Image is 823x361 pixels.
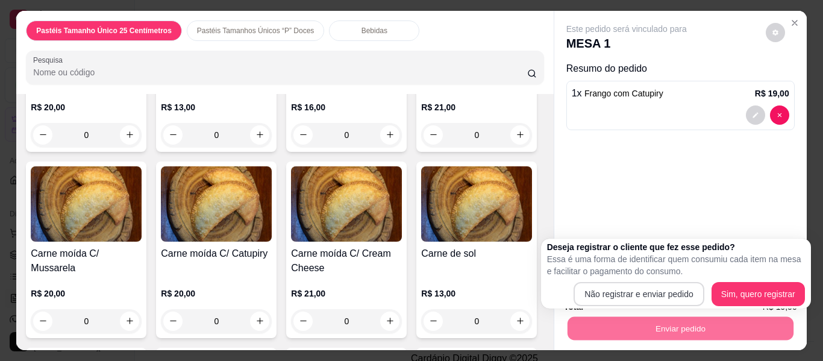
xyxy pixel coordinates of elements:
p: R$ 16,00 [291,101,402,113]
button: decrease-product-quantity [746,105,765,125]
button: decrease-product-quantity [770,105,789,125]
p: R$ 20,00 [31,101,142,113]
span: Frango com Catupiry [584,89,663,98]
p: R$ 19,00 [755,87,789,99]
img: product-image [421,166,532,242]
h4: Carne de sol [421,246,532,261]
button: Close [785,13,804,33]
h4: Carne moída C/ Cream Cheese [291,246,402,275]
p: Essa é uma forma de identificar quem consumiu cada item na mesa e facilitar o pagamento do consumo. [547,253,805,277]
img: product-image [291,166,402,242]
p: Resumo do pedido [566,61,795,76]
button: Enviar pedido [567,317,793,341]
p: R$ 21,00 [421,101,532,113]
h2: Deseja registrar o cliente que fez esse pedido? [547,241,805,253]
p: R$ 20,00 [31,287,142,300]
button: Sim, quero registrar [712,282,805,306]
p: Pastéis Tamanho Único 25 Centímetros [36,26,172,36]
button: decrease-product-quantity [766,23,785,42]
p: Pastéis Tamanhos Únicos “P” Doces [197,26,314,36]
input: Pesquisa [33,66,527,78]
h4: Carne moída C/ Mussarela [31,246,142,275]
p: R$ 20,00 [161,287,272,300]
p: MESA 1 [566,35,687,52]
p: Este pedido será vinculado para [566,23,687,35]
button: Não registrar e enviar pedido [574,282,704,306]
p: R$ 13,00 [421,287,532,300]
p: R$ 13,00 [161,101,272,113]
p: Bebidas [361,26,387,36]
p: 1 x [572,86,663,101]
h4: Carne moída C/ Catupiry [161,246,272,261]
p: R$ 21,00 [291,287,402,300]
img: product-image [161,166,272,242]
label: Pesquisa [33,55,67,65]
img: product-image [31,166,142,242]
